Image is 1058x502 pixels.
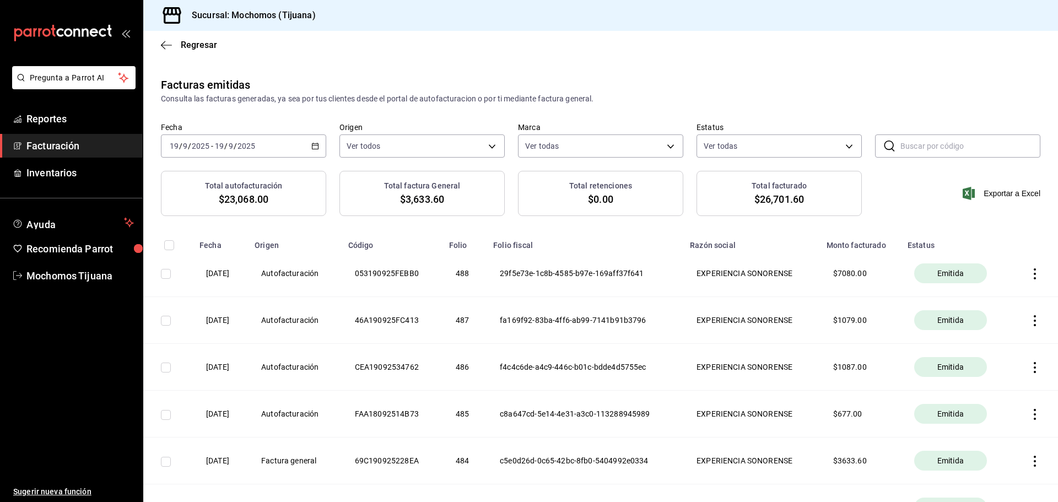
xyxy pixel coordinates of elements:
[12,66,136,89] button: Pregunta a Parrot AI
[752,180,807,192] h3: Total facturado
[161,77,250,93] div: Facturas emitidas
[234,142,237,150] span: /
[248,250,342,297] th: Autofacturación
[900,135,1040,157] input: Buscar por código
[248,344,342,391] th: Autofacturación
[342,250,442,297] th: 053190925FEBB0
[26,111,134,126] span: Reportes
[487,234,683,250] th: Folio fiscal
[442,344,487,391] th: 486
[191,142,210,150] input: ----
[820,234,901,250] th: Monto facturado
[8,80,136,91] a: Pregunta a Parrot AI
[211,142,213,150] span: -
[342,438,442,484] th: 69C190925228EA
[754,192,804,207] span: $26,701.60
[400,192,444,207] span: $3,633.60
[697,123,862,131] label: Estatus
[193,297,248,344] th: [DATE]
[683,438,819,484] th: EXPERIENCIA SONORENSE
[179,142,182,150] span: /
[193,344,248,391] th: [DATE]
[182,142,188,150] input: --
[704,141,737,152] span: Ver todas
[442,250,487,297] th: 488
[224,142,228,150] span: /
[442,234,487,250] th: Folio
[487,438,683,484] th: c5e0d26d-0c65-42bc-8fb0-5404992e0334
[588,192,613,207] span: $0.00
[121,29,130,37] button: open_drawer_menu
[683,344,819,391] th: EXPERIENCIA SONORENSE
[30,72,118,84] span: Pregunta a Parrot AI
[342,234,442,250] th: Código
[933,408,968,419] span: Emitida
[525,141,559,152] span: Ver todas
[342,297,442,344] th: 46A190925FC413
[181,40,217,50] span: Regresar
[26,241,134,256] span: Recomienda Parrot
[219,192,268,207] span: $23,068.00
[193,438,248,484] th: [DATE]
[442,391,487,438] th: 485
[13,486,134,498] span: Sugerir nueva función
[26,216,120,229] span: Ayuda
[683,297,819,344] th: EXPERIENCIA SONORENSE
[183,9,316,22] h3: Sucursal: Mochomos (Tijuana)
[487,391,683,438] th: c8a647cd-5e14-4e31-a3c0-113288945989
[442,438,487,484] th: 484
[820,344,901,391] th: $ 1087.00
[683,234,819,250] th: Razón social
[933,455,968,466] span: Emitida
[820,438,901,484] th: $ 3633.60
[518,123,683,131] label: Marca
[901,234,1011,250] th: Estatus
[169,142,179,150] input: --
[193,234,248,250] th: Fecha
[339,123,505,131] label: Origen
[933,268,968,279] span: Emitida
[228,142,234,150] input: --
[965,187,1040,200] button: Exportar a Excel
[26,268,134,283] span: Mochomos Tijuana
[384,180,461,192] h3: Total factura General
[26,165,134,180] span: Inventarios
[347,141,380,152] span: Ver todos
[26,138,134,153] span: Facturación
[683,391,819,438] th: EXPERIENCIA SONORENSE
[933,361,968,373] span: Emitida
[193,391,248,438] th: [DATE]
[933,315,968,326] span: Emitida
[205,180,283,192] h3: Total autofacturación
[487,297,683,344] th: fa169f92-83ba-4ff6-ab99-7141b91b3796
[248,297,342,344] th: Autofacturación
[820,297,901,344] th: $ 1079.00
[161,40,217,50] button: Regresar
[487,250,683,297] th: 29f5e73e-1c8b-4585-b97e-169aff37f641
[248,391,342,438] th: Autofacturación
[193,250,248,297] th: [DATE]
[342,391,442,438] th: FAA18092514B73
[342,344,442,391] th: CEA19092534762
[487,344,683,391] th: f4c4c6de-a4c9-446c-b01c-bdde4d5755ec
[820,250,901,297] th: $ 7080.00
[442,297,487,344] th: 487
[188,142,191,150] span: /
[214,142,224,150] input: --
[248,438,342,484] th: Factura general
[248,234,342,250] th: Origen
[683,250,819,297] th: EXPERIENCIA SONORENSE
[161,93,1040,105] div: Consulta las facturas generadas, ya sea por tus clientes desde el portal de autofacturacion o por...
[569,180,632,192] h3: Total retenciones
[161,123,326,131] label: Fecha
[237,142,256,150] input: ----
[820,391,901,438] th: $ 677.00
